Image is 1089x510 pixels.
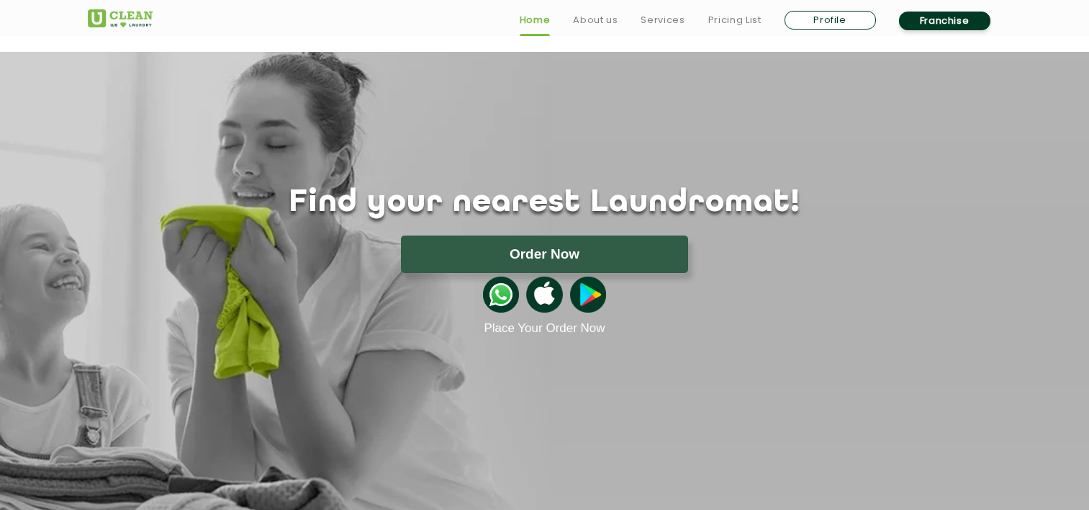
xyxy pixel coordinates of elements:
a: Profile [785,11,876,30]
img: playstoreicon.png [570,277,606,313]
img: whatsappicon.png [483,277,519,313]
a: Home [520,12,551,29]
a: Pricing List [708,12,762,29]
img: apple-icon.png [526,277,562,313]
a: About us [573,12,618,29]
a: Place Your Order Now [484,321,605,336]
a: Franchise [899,12,990,30]
img: UClean Laundry and Dry Cleaning [88,9,153,27]
h1: Find your nearest Laundromat! [77,185,1013,221]
button: Order Now [401,236,688,273]
a: Services [641,12,684,29]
